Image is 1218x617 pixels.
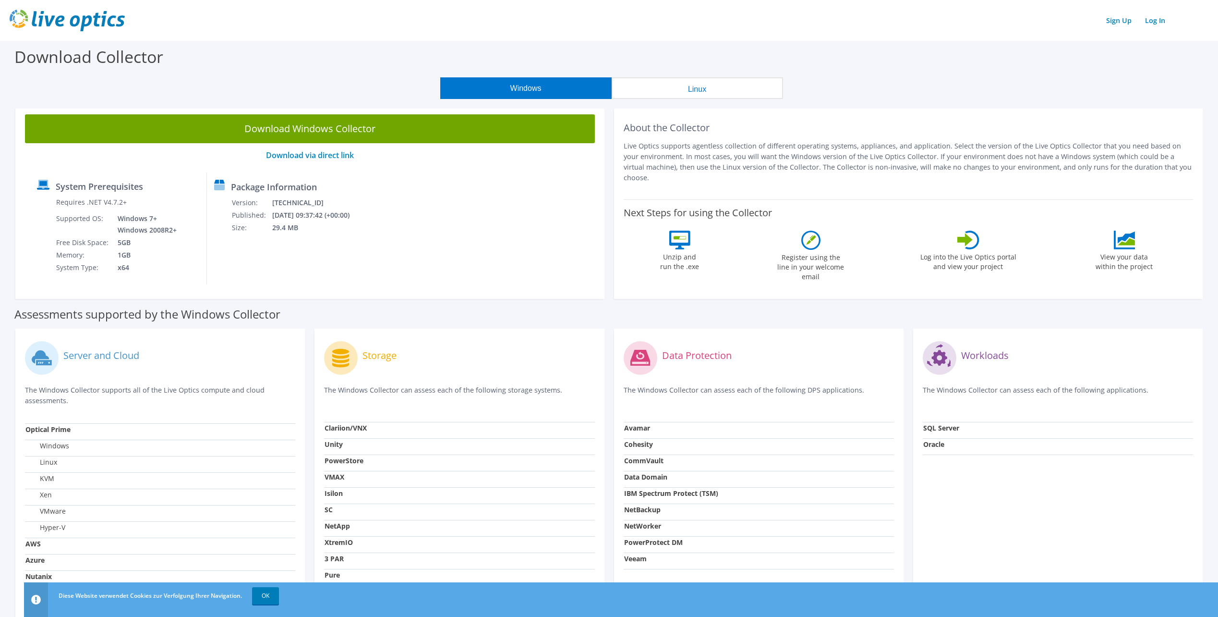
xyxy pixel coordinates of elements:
[56,197,127,207] label: Requires .NET V4.7.2+
[272,209,362,222] td: [DATE] 09:37:42 (+00:00)
[662,351,732,360] label: Data Protection
[920,249,1017,271] label: Log into the Live Optics portal and view your project
[25,457,57,467] label: Linux
[624,423,650,432] strong: Avamar
[25,114,595,143] a: Download Windows Collector
[25,490,52,500] label: Xen
[325,505,333,514] strong: SC
[56,182,143,191] label: System Prerequisites
[624,440,653,449] strong: Cohesity
[25,385,295,406] p: The Windows Collector supports all of the Live Optics compute and cloud assessments.
[110,212,179,236] td: Windows 7+ Windows 2008R2+
[63,351,139,360] label: Server and Cloud
[56,236,110,249] td: Free Disk Space:
[624,521,661,531] strong: NetWorker
[624,489,718,498] strong: IBM Spectrum Protect (TSM)
[362,351,397,360] label: Storage
[56,212,110,236] td: Supported OS:
[1101,13,1136,27] a: Sign Up
[25,539,41,548] strong: AWS
[25,555,45,565] strong: Azure
[325,554,344,563] strong: 3 PAR
[624,207,772,219] label: Next Steps for using the Collector
[1140,13,1170,27] a: Log In
[25,474,54,483] label: KVM
[14,46,163,68] label: Download Collector
[231,222,272,234] td: Size:
[25,441,69,451] label: Windows
[252,587,279,605] a: OK
[923,423,959,432] strong: SQL Server
[923,440,944,449] strong: Oracle
[110,249,179,261] td: 1GB
[325,521,350,531] strong: NetApp
[624,472,667,481] strong: Data Domain
[231,209,272,222] td: Published:
[325,423,367,432] strong: Clariion/VNX
[272,197,362,209] td: [TECHNICAL_ID]
[624,141,1194,183] p: Live Optics supports agentless collection of different operating systems, appliances, and applica...
[56,249,110,261] td: Memory:
[266,150,354,160] a: Download via direct link
[624,505,661,514] strong: NetBackup
[59,592,242,600] span: Diese Website verwendet Cookies zur Verfolgung Ihrer Navigation.
[440,77,612,99] button: Windows
[624,554,647,563] strong: Veeam
[658,249,702,271] label: Unzip and run the .exe
[624,385,894,405] p: The Windows Collector can assess each of the following DPS applications.
[10,10,125,31] img: live_optics_svg.svg
[923,385,1193,405] p: The Windows Collector can assess each of the following applications.
[325,456,363,465] strong: PowerStore
[624,456,663,465] strong: CommVault
[25,506,66,516] label: VMware
[110,261,179,274] td: x64
[110,236,179,249] td: 5GB
[325,440,343,449] strong: Unity
[231,182,317,192] label: Package Information
[325,472,344,481] strong: VMAX
[325,538,353,547] strong: XtremIO
[612,77,783,99] button: Linux
[56,261,110,274] td: System Type:
[624,538,683,547] strong: PowerProtect DM
[25,572,52,581] strong: Nutanix
[325,570,340,580] strong: Pure
[14,309,280,319] label: Assessments supported by the Windows Collector
[624,122,1194,134] h2: About the Collector
[775,250,847,282] label: Register using the line in your welcome email
[961,351,1009,360] label: Workloads
[25,523,65,532] label: Hyper-V
[325,489,343,498] strong: Isilon
[1090,249,1159,271] label: View your data within the project
[25,425,71,434] strong: Optical Prime
[324,385,594,405] p: The Windows Collector can assess each of the following storage systems.
[231,197,272,209] td: Version:
[272,222,362,234] td: 29.4 MB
